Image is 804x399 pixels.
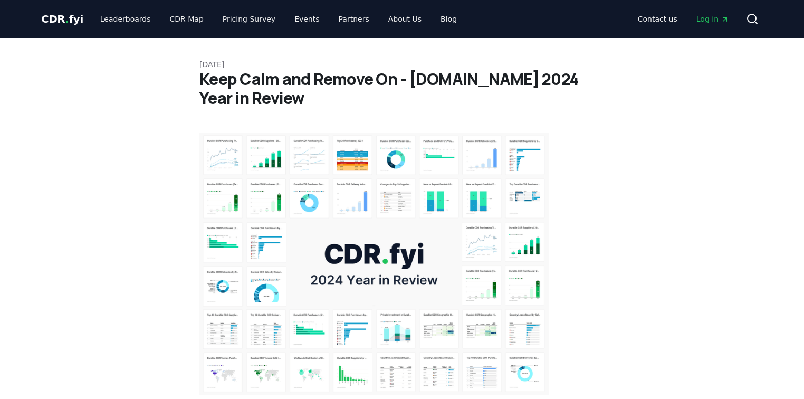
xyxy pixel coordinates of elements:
span: Log in [696,14,729,24]
a: Events [286,9,328,28]
a: Leaderboards [92,9,159,28]
nav: Main [92,9,465,28]
a: Pricing Survey [214,9,284,28]
img: blog post image [199,133,549,395]
a: Partners [330,9,378,28]
a: About Us [380,9,430,28]
a: CDR Map [161,9,212,28]
a: CDR.fyi [41,12,83,26]
span: CDR fyi [41,13,83,25]
a: Log in [688,9,738,28]
h1: Keep Calm and Remove On - [DOMAIN_NAME] 2024 Year in Review [199,70,605,108]
a: Blog [432,9,465,28]
p: [DATE] [199,59,605,70]
nav: Main [629,9,738,28]
span: . [65,13,69,25]
a: Contact us [629,9,686,28]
